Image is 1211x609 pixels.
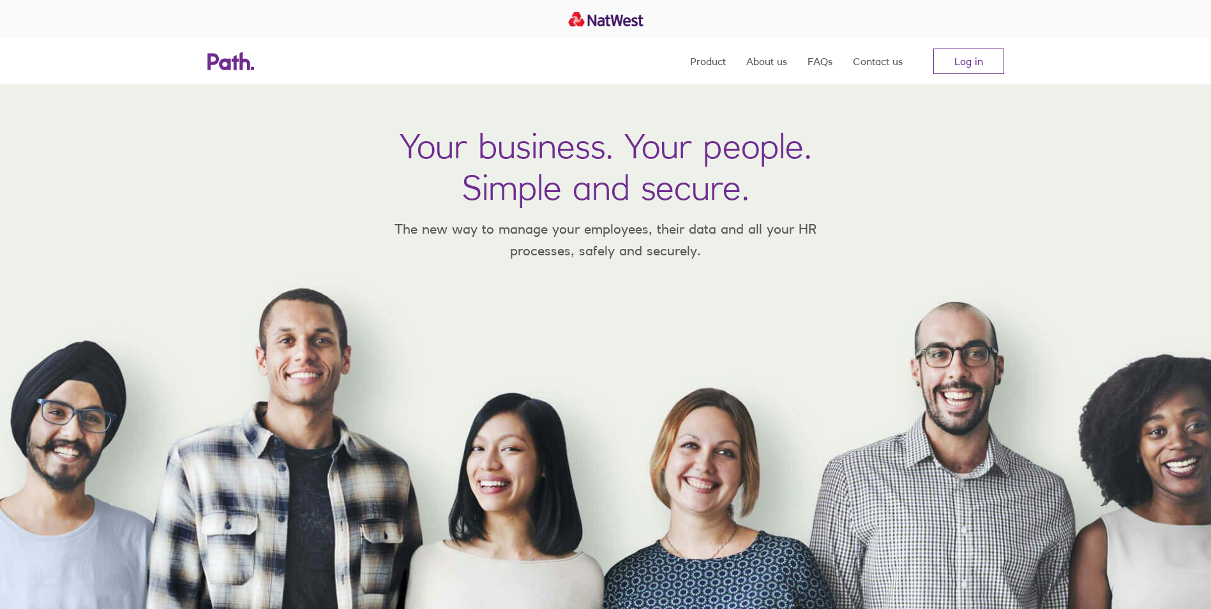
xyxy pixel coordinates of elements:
a: FAQs [808,38,832,84]
a: Contact us [853,38,903,84]
a: Log in [933,49,1004,74]
a: About us [746,38,787,84]
a: Product [690,38,726,84]
p: The new way to manage your employees, their data and all your HR processes, safely and securely. [376,218,836,261]
h1: Your business. Your people. Simple and secure. [400,125,812,208]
